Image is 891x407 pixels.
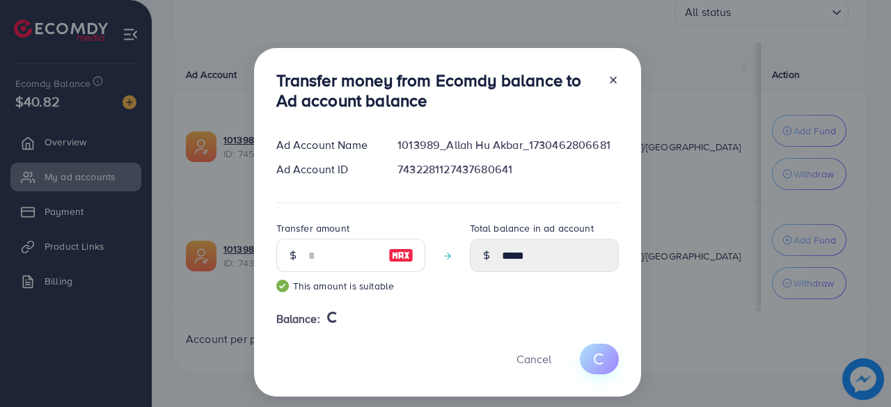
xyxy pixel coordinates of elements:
div: 7432281127437680641 [386,161,629,177]
small: This amount is suitable [276,279,425,293]
img: image [388,247,413,264]
label: Total balance in ad account [470,221,594,235]
img: guide [276,280,289,292]
span: Balance: [276,311,320,327]
span: Cancel [517,351,551,367]
h3: Transfer money from Ecomdy balance to Ad account balance [276,70,597,111]
div: Ad Account Name [265,137,387,153]
button: Cancel [499,344,569,374]
div: Ad Account ID [265,161,387,177]
label: Transfer amount [276,221,349,235]
div: 1013989_Allah Hu Akbar_1730462806681 [386,137,629,153]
